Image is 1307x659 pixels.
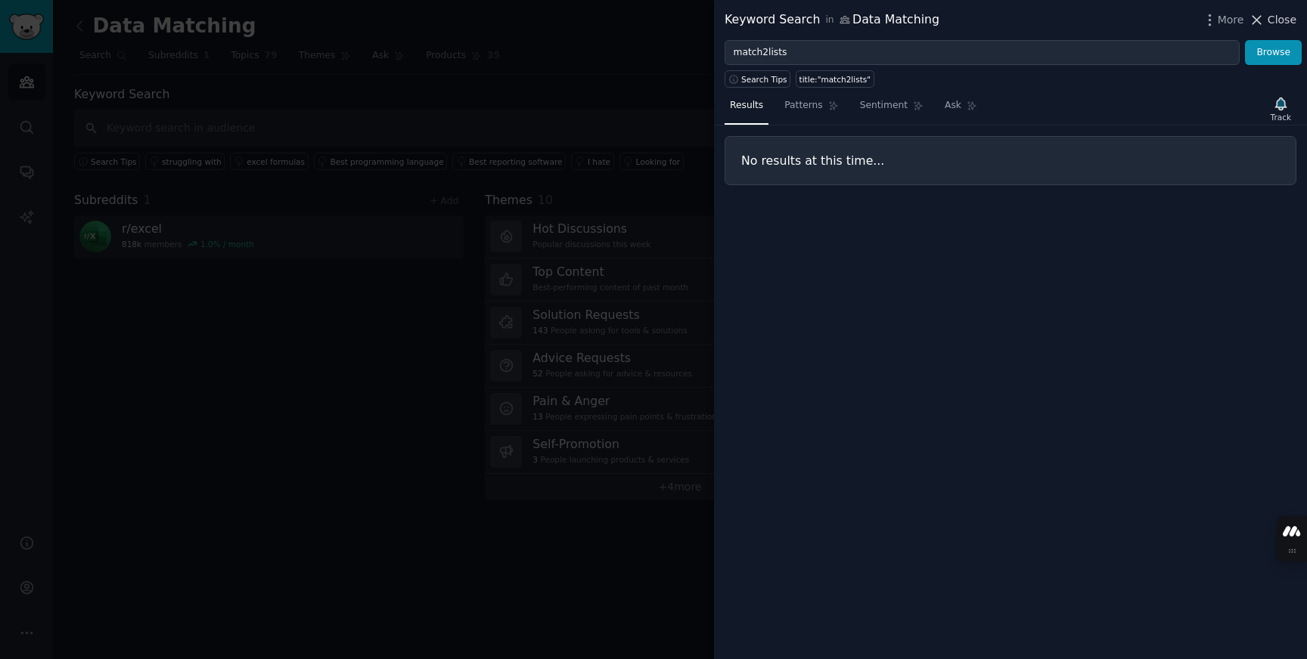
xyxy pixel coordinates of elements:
[799,74,871,85] div: title:"match2lists"
[784,99,822,113] span: Patterns
[1202,12,1244,28] button: More
[1265,93,1296,125] button: Track
[1249,12,1296,28] button: Close
[1218,12,1244,28] span: More
[741,74,787,85] span: Search Tips
[945,99,961,113] span: Ask
[1271,112,1291,122] div: Track
[741,153,1280,169] h3: No results at this time...
[725,11,939,29] div: Keyword Search Data Matching
[796,70,874,88] a: title:"match2lists"
[939,94,983,125] a: Ask
[1268,12,1296,28] span: Close
[860,99,908,113] span: Sentiment
[1245,40,1302,66] button: Browse
[855,94,929,125] a: Sentiment
[725,70,790,88] button: Search Tips
[779,94,843,125] a: Patterns
[725,40,1240,66] input: Try a keyword related to your business
[730,99,763,113] span: Results
[825,14,834,27] span: in
[725,94,768,125] a: Results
